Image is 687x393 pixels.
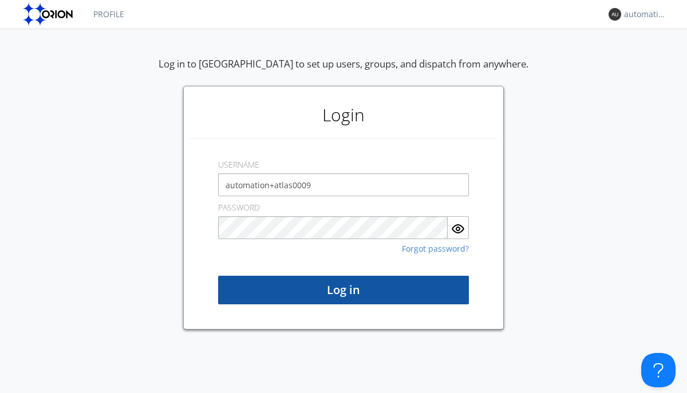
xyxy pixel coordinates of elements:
div: Log in to [GEOGRAPHIC_DATA] to set up users, groups, and dispatch from anywhere. [159,57,528,86]
a: Forgot password? [402,245,469,253]
img: eye.svg [451,222,465,236]
button: Show Password [448,216,469,239]
img: orion-labs-logo.svg [23,3,76,26]
h1: Login [189,92,498,138]
label: PASSWORD [218,202,260,213]
div: automation+atlas0009 [624,9,667,20]
button: Log in [218,276,469,304]
img: 373638.png [609,8,621,21]
input: Password [218,216,448,239]
iframe: Toggle Customer Support [641,353,676,387]
label: USERNAME [218,159,259,170]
